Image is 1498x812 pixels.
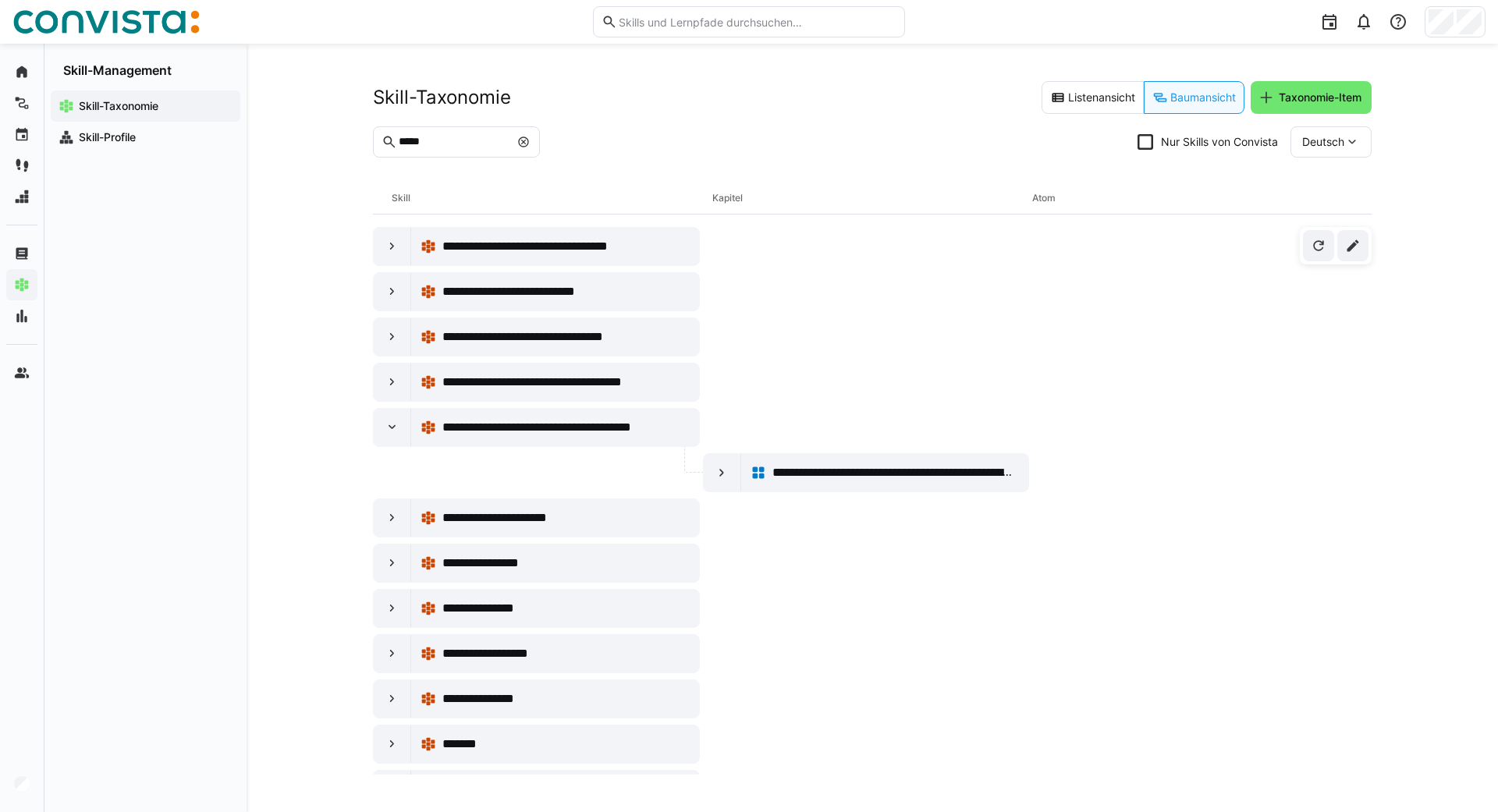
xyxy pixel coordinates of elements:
[1032,183,1353,214] div: Atom
[1138,134,1278,150] eds-checkbox: Nur Skills von Convista
[1276,90,1364,105] span: Taxonomie-Item
[1302,134,1344,150] span: Deutsch
[1251,81,1372,114] button: Taxonomie-Item
[617,15,896,29] input: Skills und Lernpfade durchsuchen…
[392,183,712,214] div: Skill
[373,86,511,109] h2: Skill-Taxonomie
[1042,81,1144,114] eds-button-option: Listenansicht
[712,183,1033,214] div: Kapitel
[1144,81,1244,114] eds-button-option: Baumansicht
